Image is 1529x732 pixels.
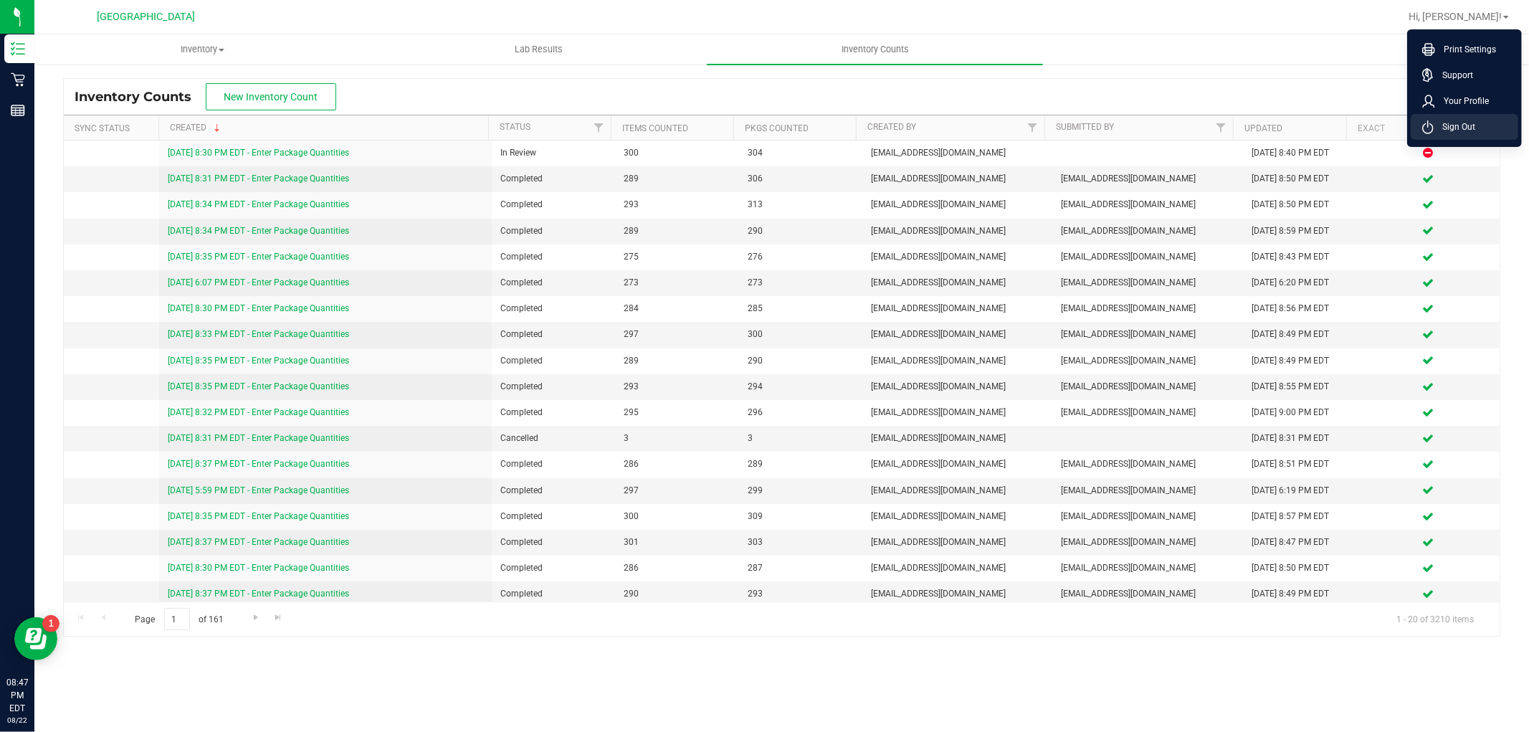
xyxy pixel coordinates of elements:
span: 295 [624,406,730,419]
span: Sign Out [1434,120,1475,134]
span: [EMAIL_ADDRESS][DOMAIN_NAME] [1062,302,1234,315]
span: 300 [624,146,730,160]
span: 289 [624,172,730,186]
span: [EMAIL_ADDRESS][DOMAIN_NAME] [1062,172,1234,186]
span: Completed [500,561,606,575]
span: 285 [748,302,854,315]
span: [EMAIL_ADDRESS][DOMAIN_NAME] [1062,587,1234,601]
li: Sign Out [1411,114,1518,140]
a: Created By [867,122,916,132]
a: Go to the last page [268,608,289,627]
a: Support [1422,68,1513,82]
span: [EMAIL_ADDRESS][DOMAIN_NAME] [1062,510,1234,523]
span: [EMAIL_ADDRESS][DOMAIN_NAME] [1062,484,1234,498]
span: [EMAIL_ADDRESS][DOMAIN_NAME] [871,172,1044,186]
span: Completed [500,457,606,471]
inline-svg: Inventory [11,42,25,56]
a: [DATE] 8:32 PM EDT - Enter Package Quantities [168,407,349,417]
a: Filter [1021,115,1044,140]
a: Sync Status [75,123,130,133]
div: [DATE] 8:49 PM EDT [1252,328,1348,341]
span: 284 [624,302,730,315]
p: 08:47 PM EDT [6,676,28,715]
div: [DATE] 8:50 PM EDT [1252,198,1348,211]
div: [DATE] 6:20 PM EDT [1252,276,1348,290]
a: Go to the next page [245,608,266,627]
a: Pkgs Counted [745,123,809,133]
span: Your Profile [1435,94,1489,108]
span: 273 [624,276,730,290]
a: Items Counted [622,123,688,133]
a: Inventory Counts [707,34,1043,65]
span: Completed [500,380,606,394]
div: [DATE] 8:49 PM EDT [1252,587,1348,601]
span: [EMAIL_ADDRESS][DOMAIN_NAME] [1062,224,1234,238]
span: 287 [748,561,854,575]
a: [DATE] 8:31 PM EDT - Enter Package Quantities [168,174,349,184]
div: [DATE] 8:57 PM EDT [1252,510,1348,523]
span: 286 [624,457,730,471]
span: 293 [624,198,730,211]
span: [EMAIL_ADDRESS][DOMAIN_NAME] [1062,561,1234,575]
div: [DATE] 8:40 PM EDT [1252,146,1348,160]
span: [EMAIL_ADDRESS][DOMAIN_NAME] [1062,457,1234,471]
span: [EMAIL_ADDRESS][DOMAIN_NAME] [1062,354,1234,368]
span: [EMAIL_ADDRESS][DOMAIN_NAME] [1062,536,1234,549]
span: 297 [624,328,730,341]
span: 296 [748,406,854,419]
div: [DATE] 9:00 PM EDT [1252,406,1348,419]
span: Completed [500,250,606,264]
span: Inventory Counts [75,89,206,105]
span: 3 [624,432,730,445]
p: 08/22 [6,715,28,726]
a: Lab Results [371,34,707,65]
span: Completed [500,484,606,498]
span: In Review [500,146,606,160]
span: 304 [748,146,854,160]
a: [DATE] 8:30 PM EDT - Enter Package Quantities [168,303,349,313]
span: [EMAIL_ADDRESS][DOMAIN_NAME] [871,380,1044,394]
span: 289 [624,354,730,368]
a: Created [170,123,223,133]
span: [EMAIL_ADDRESS][DOMAIN_NAME] [871,198,1044,211]
div: [DATE] 8:43 PM EDT [1252,250,1348,264]
div: [DATE] 8:56 PM EDT [1252,302,1348,315]
div: [DATE] 8:49 PM EDT [1252,354,1348,368]
span: [EMAIL_ADDRESS][DOMAIN_NAME] [871,432,1044,445]
th: Exact [1346,115,1487,141]
span: 299 [748,484,854,498]
span: [EMAIL_ADDRESS][DOMAIN_NAME] [871,250,1044,264]
span: 293 [748,587,854,601]
div: [DATE] 8:31 PM EDT [1252,432,1348,445]
div: [DATE] 8:47 PM EDT [1252,536,1348,549]
span: Support [1434,68,1473,82]
span: [EMAIL_ADDRESS][DOMAIN_NAME] [871,536,1044,549]
a: [DATE] 5:59 PM EDT - Enter Package Quantities [168,485,349,495]
iframe: Resource center unread badge [42,615,59,632]
span: 290 [748,354,854,368]
div: [DATE] 6:19 PM EDT [1252,484,1348,498]
span: [EMAIL_ADDRESS][DOMAIN_NAME] [1062,328,1234,341]
a: [DATE] 8:35 PM EDT - Enter Package Quantities [168,356,349,366]
a: [DATE] 8:35 PM EDT - Enter Package Quantities [168,252,349,262]
span: Completed [500,172,606,186]
span: 306 [748,172,854,186]
span: 313 [748,198,854,211]
span: 294 [748,380,854,394]
a: Inventory [34,34,371,65]
span: Inventory Counts [822,43,928,56]
inline-svg: Retail [11,72,25,87]
span: [EMAIL_ADDRESS][DOMAIN_NAME] [1062,380,1234,394]
a: Submitted By [1056,122,1114,132]
span: 309 [748,510,854,523]
span: Hi, [PERSON_NAME]! [1409,11,1502,22]
span: 289 [748,457,854,471]
span: [EMAIL_ADDRESS][DOMAIN_NAME] [1062,198,1234,211]
div: [DATE] 8:55 PM EDT [1252,380,1348,394]
span: 300 [748,328,854,341]
span: 273 [748,276,854,290]
span: 1 - 20 of 3210 items [1385,608,1485,629]
input: 1 [164,608,190,630]
span: Completed [500,224,606,238]
span: [EMAIL_ADDRESS][DOMAIN_NAME] [871,510,1044,523]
